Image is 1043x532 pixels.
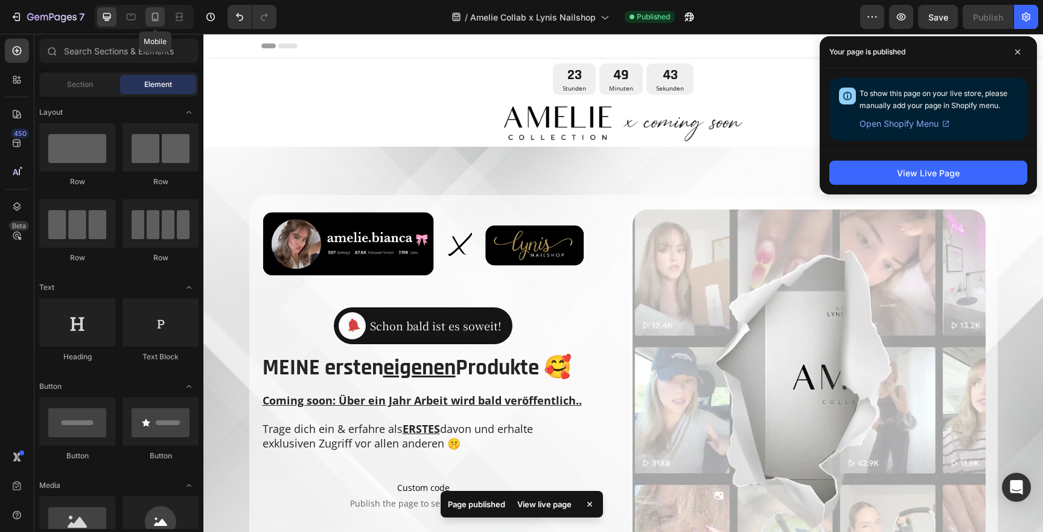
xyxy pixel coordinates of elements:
[58,447,382,461] span: Custom code
[180,320,252,348] u: eigenen
[135,278,162,306] img: fb1155591460c455edf3ced130b127b9.gif
[39,176,115,187] div: Row
[123,450,199,461] div: Button
[928,12,948,22] span: Save
[58,320,382,349] h1: MEINE ersten Produkte 🥰
[918,5,958,29] button: Save
[39,39,199,63] input: Search Sections & Elements
[59,388,381,417] p: Trage dich ein & erfahre als davon und erhalte exklusiven Zugriff vor allen anderen 🤫
[39,480,60,491] span: Media
[11,129,29,138] div: 450
[453,51,480,59] p: Sekunden
[5,5,90,29] button: 7
[510,496,579,513] div: View live page
[39,381,62,392] span: Button
[406,51,430,59] p: Minuten
[203,34,1043,532] iframe: Design area
[637,11,670,22] span: Published
[860,89,1007,110] span: To show this page on your live store, please manually add your page in Shopify menu.
[429,176,782,529] img: gempages_516802024675738699-aa7221f9-4fb6-45b5-bdc0-db0fdc0b49dd.webp
[123,351,199,362] div: Text Block
[829,46,905,58] p: Your page is published
[144,79,172,90] span: Element
[453,32,480,51] div: 43
[39,252,115,263] div: Row
[897,167,960,179] div: View Live Page
[9,221,29,231] div: Beta
[973,11,1003,24] div: Publish
[39,107,63,118] span: Layout
[299,71,541,108] img: gempages_516802024675738699-2428ebbb-b22a-44fc-8e10-3d3636e420fd.webp
[39,351,115,362] div: Heading
[58,464,382,476] span: Publish the page to see the content.
[67,79,93,90] span: Section
[39,282,54,293] span: Text
[179,476,199,495] span: Toggle open
[179,377,199,396] span: Toggle open
[359,51,383,59] p: Stunden
[179,103,199,122] span: Toggle open
[199,388,237,402] u: ERSTES
[860,117,939,131] span: Open Shopify Menu
[58,176,382,245] img: gempages_516802024675738699-9cf68f5b-71c1-4c7d-8bba-c3b6c41533e4.webp
[470,11,596,24] span: Amelie Collab x Lynis Nailshop
[963,5,1013,29] button: Publish
[829,161,1027,185] button: View Live Page
[59,359,378,374] u: Coming soon: Über ein Jahr Arbeit wird bald veröffentlich..
[123,252,199,263] div: Row
[228,5,276,29] div: Undo/Redo
[123,176,199,187] div: Row
[179,278,199,297] span: Toggle open
[406,32,430,51] div: 49
[1002,473,1031,502] div: Open Intercom Messenger
[448,498,505,510] p: Page published
[167,285,298,299] p: Schon bald ist es soweit!
[465,11,468,24] span: /
[79,10,85,24] p: 7
[39,450,115,461] div: Button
